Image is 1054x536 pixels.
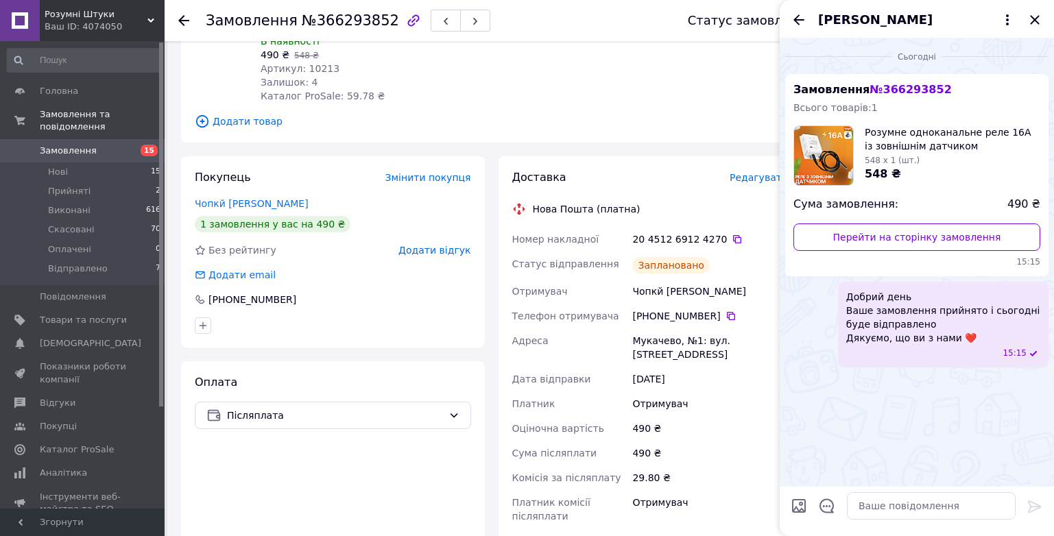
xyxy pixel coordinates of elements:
[512,286,568,297] span: Отримувач
[794,126,853,185] img: 6527811844_w100_h100_umnoe-odnokanalnoe-rele.jpg
[40,337,141,350] span: [DEMOGRAPHIC_DATA]
[630,328,791,367] div: Мукачево, №1: вул. [STREET_ADDRESS]
[261,63,339,74] span: Артикул: 10213
[818,11,933,29] span: [PERSON_NAME]
[45,8,147,21] span: Розумні Штуки
[512,234,599,245] span: Номер накладної
[48,223,95,236] span: Скасовані
[630,490,791,528] div: Отримувач
[40,397,75,409] span: Відгуки
[48,166,68,178] span: Нові
[818,497,836,515] button: Відкрити шаблони відповідей
[207,293,298,306] div: [PHONE_NUMBER]
[1007,197,1040,212] span: 490 ₴
[261,90,385,101] span: Каталог ProSale: 59.78 ₴
[630,279,791,304] div: Чопкй [PERSON_NAME]
[793,256,1040,268] span: 15:15 12.10.2025
[156,243,160,256] span: 0
[870,83,951,96] span: № 366293852
[193,268,277,282] div: Додати email
[261,77,318,88] span: Залишок: 4
[630,465,791,490] div: 29.80 ₴
[398,245,470,256] span: Додати відгук
[151,166,160,178] span: 15
[45,21,165,33] div: Ваш ID: 4074050
[195,114,788,129] span: Додати товар
[512,310,619,321] span: Телефон отримувача
[730,172,788,183] span: Редагувати
[141,145,158,156] span: 15
[512,398,555,409] span: Платник
[302,12,399,29] span: №366293852
[146,204,160,217] span: 616
[1003,348,1027,359] span: 15:15 12.10.2025
[512,423,604,434] span: Оціночна вартість
[632,232,788,246] div: 20 4512 6912 4270
[793,102,878,113] span: Всього товарів: 1
[195,198,309,209] a: Чопкй [PERSON_NAME]
[195,216,350,232] div: 1 замовлення у вас на 490 ₴
[206,12,298,29] span: Замовлення
[40,314,127,326] span: Товари та послуги
[151,223,160,236] span: 70
[630,367,791,391] div: [DATE]
[156,185,160,197] span: 2
[261,49,289,60] span: 490 ₴
[40,491,127,515] span: Інструменти веб-майстра та SEO
[178,14,189,27] div: Повернутися назад
[227,408,443,423] span: Післяплата
[632,309,788,323] div: [PHONE_NUMBER]
[632,257,710,273] div: Заплановано
[785,49,1049,63] div: 12.10.2025
[818,11,1016,29] button: [PERSON_NAME]
[512,258,619,269] span: Статус відправлення
[195,376,237,389] span: Оплата
[48,204,91,217] span: Виконані
[208,245,276,256] span: Без рейтингу
[261,36,320,47] span: В наявності
[40,108,165,133] span: Замовлення та повідомлення
[793,197,898,212] span: Сума замовлення:
[385,172,471,183] span: Змінити покупця
[529,202,644,216] div: Нова Пошта (платна)
[294,51,319,60] span: 548 ₴
[865,125,1040,153] span: Розумне одноканальне реле 16А із зовнішнім датчиком температури Wifi+RF/TYTE-D1 - Tuya Smart Life
[865,167,901,180] span: 548 ₴
[40,85,78,97] span: Головна
[40,145,97,157] span: Замовлення
[512,448,597,459] span: Сума післяплати
[791,12,807,28] button: Назад
[7,48,162,73] input: Пошук
[1027,12,1043,28] button: Закрити
[512,374,591,385] span: Дата відправки
[793,83,952,96] span: Замовлення
[207,268,277,282] div: Додати email
[48,185,91,197] span: Прийняті
[40,291,106,303] span: Повідомлення
[846,290,1040,345] span: Добрий день Ваше замовлення прийнято і сьогодні буде відправлено Дякуємо, що ви з нами ❤️
[512,171,566,184] span: Доставка
[40,443,114,456] span: Каталог ProSale
[892,51,942,63] span: Сьогодні
[512,335,549,346] span: Адреса
[630,416,791,441] div: 490 ₴
[156,263,160,275] span: 7
[40,361,127,385] span: Показники роботи компанії
[48,263,108,275] span: Відправлено
[40,467,87,479] span: Аналітика
[48,243,91,256] span: Оплачені
[793,223,1040,251] a: Перейти на сторінку замовлення
[688,14,814,27] div: Статус замовлення
[630,441,791,465] div: 490 ₴
[40,420,77,433] span: Покупці
[512,497,590,522] span: Платник комісії післяплати
[630,391,791,416] div: Отримувач
[512,472,621,483] span: Комісія за післяплату
[195,171,251,184] span: Покупець
[865,156,920,165] span: 548 x 1 (шт.)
